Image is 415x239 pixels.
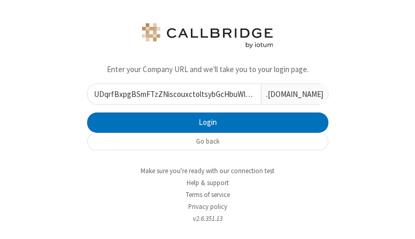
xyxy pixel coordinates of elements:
a: Privacy policy [188,202,227,211]
input: eg. my-company-name [88,84,261,104]
p: Enter your Company URL and we'll take you to your login page. [87,64,328,76]
div: .[DOMAIN_NAME] [261,84,328,104]
li: v2.6.351.13 [79,214,336,223]
a: Make sure you're ready with our connection test [141,166,274,175]
a: Help & support [187,178,229,187]
a: Terms of service [186,190,230,199]
button: Login [87,113,328,133]
img: Astra [140,23,275,48]
button: Go back [87,133,328,150]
